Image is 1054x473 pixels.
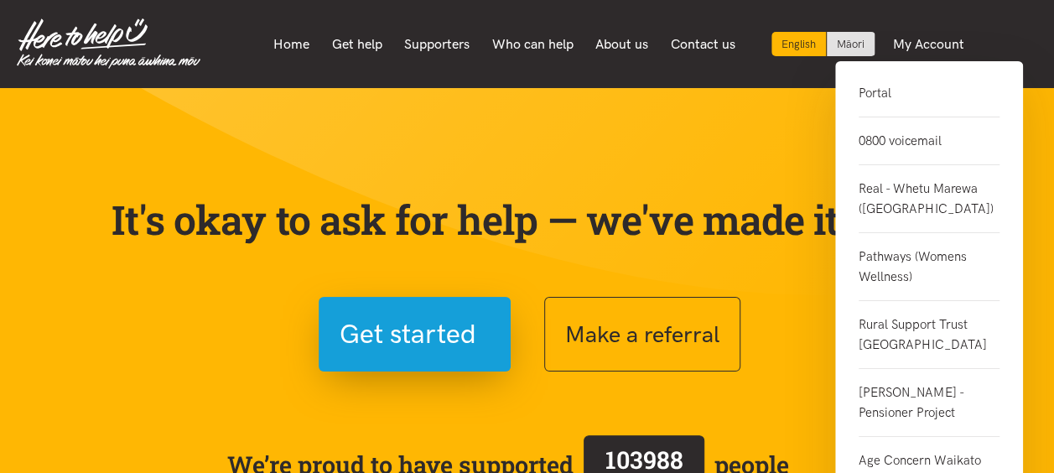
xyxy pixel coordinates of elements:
[320,27,393,62] a: Get help
[859,165,999,233] a: Real - Whetu Marewa ([GEOGRAPHIC_DATA])
[859,117,999,165] a: 0800 voicemail
[771,32,827,56] div: Current language
[882,27,976,62] a: My Account
[262,27,321,62] a: Home
[480,27,584,62] a: Who can help
[108,195,947,244] p: It's okay to ask for help — we've made it easy!
[584,27,660,62] a: About us
[319,297,511,372] button: Get started
[544,297,740,372] button: Make a referral
[859,233,999,301] a: Pathways (Womens Wellness)
[859,369,999,437] a: [PERSON_NAME] - Pensioner Project
[393,27,481,62] a: Supporters
[859,83,999,117] a: Portal
[659,27,746,62] a: Contact us
[771,32,875,56] div: Language toggle
[340,313,476,356] span: Get started
[827,32,875,56] a: Switch to Te Reo Māori
[859,301,999,369] a: Rural Support Trust [GEOGRAPHIC_DATA]
[17,18,200,69] img: Home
